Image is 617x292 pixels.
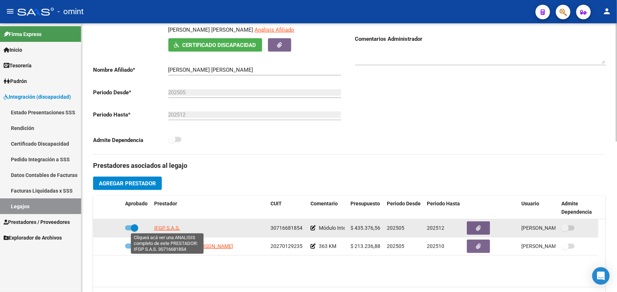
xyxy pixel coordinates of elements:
span: CUIT [271,201,282,206]
span: [PERSON_NAME] [PERSON_NAME] [154,243,233,249]
span: Usuario [521,201,539,206]
span: Periodo Desde [387,201,421,206]
span: Aprobado [125,201,148,206]
span: Prestador [154,201,177,206]
span: Inicio [4,46,22,54]
mat-icon: menu [6,7,15,16]
span: Admite Dependencia [561,201,592,215]
span: [PERSON_NAME] [DATE] [521,243,578,249]
p: Admite Dependencia [93,136,168,144]
span: IFGP S.A.S. [154,225,180,231]
span: 202505 [387,225,404,231]
p: Periodo Hasta [93,111,168,119]
datatable-header-cell: Aprobado [122,196,151,220]
span: Certificado Discapacidad [183,42,256,48]
p: [PERSON_NAME] [PERSON_NAME] [168,26,253,34]
datatable-header-cell: Usuario [518,196,558,220]
span: [PERSON_NAME] [DATE] [521,225,578,231]
span: 202510 [427,243,444,249]
span: Explorador de Archivos [4,234,62,242]
span: Integración (discapacidad) [4,93,71,101]
mat-icon: person [602,7,611,16]
datatable-header-cell: Prestador [151,196,268,220]
button: Certificado Discapacidad [168,38,262,52]
span: Módulo Integral Intensivo [319,225,376,231]
datatable-header-cell: CUIT [268,196,308,220]
datatable-header-cell: Periodo Hasta [424,196,464,220]
span: $ 435.376,56 [350,225,380,231]
div: Open Intercom Messenger [592,267,610,285]
h3: Comentarios Administrador [355,35,606,43]
span: Firma Express [4,30,41,38]
datatable-header-cell: Periodo Desde [384,196,424,220]
datatable-header-cell: Comentario [308,196,348,220]
span: 363 KM [319,243,336,249]
h3: Prestadores asociados al legajo [93,161,605,171]
datatable-header-cell: Presupuesto [348,196,384,220]
span: Periodo Hasta [427,201,460,206]
span: Comentario [310,201,338,206]
span: 20270129235 [271,243,303,249]
span: 202512 [427,225,444,231]
span: Padrón [4,77,27,85]
p: Periodo Desde [93,88,168,96]
span: Análisis Afiliado [255,27,295,33]
datatable-header-cell: Admite Dependencia [558,196,598,220]
span: - omint [57,4,84,20]
span: Presupuesto [350,201,380,206]
span: Tesorería [4,62,32,70]
span: 202505 [387,243,404,249]
span: 30716681854 [271,225,303,231]
button: Agregar Prestador [93,177,162,190]
p: Nombre Afiliado [93,66,168,74]
span: Prestadores / Proveedores [4,218,70,226]
span: $ 213.236,88 [350,243,380,249]
span: Agregar Prestador [99,180,156,187]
